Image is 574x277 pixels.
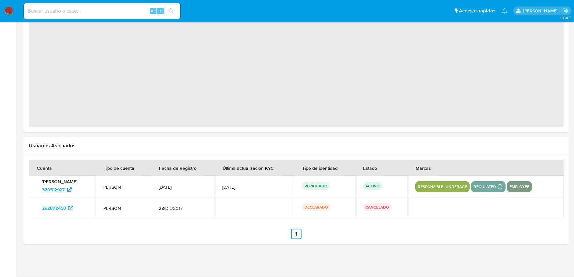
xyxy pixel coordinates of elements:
span: Accesos rápidos [459,7,495,14]
input: Buscar usuario o caso... [24,7,180,15]
span: 3.158.0 [560,15,571,21]
span: Alt [151,8,156,14]
a: Notificaciones [502,8,508,14]
button: search-icon [164,7,178,16]
a: Salir [562,7,569,14]
p: sandra.chabay@mercadolibre.com [523,8,560,14]
span: s [159,8,161,14]
h2: Usuarios Asociados [29,142,564,149]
